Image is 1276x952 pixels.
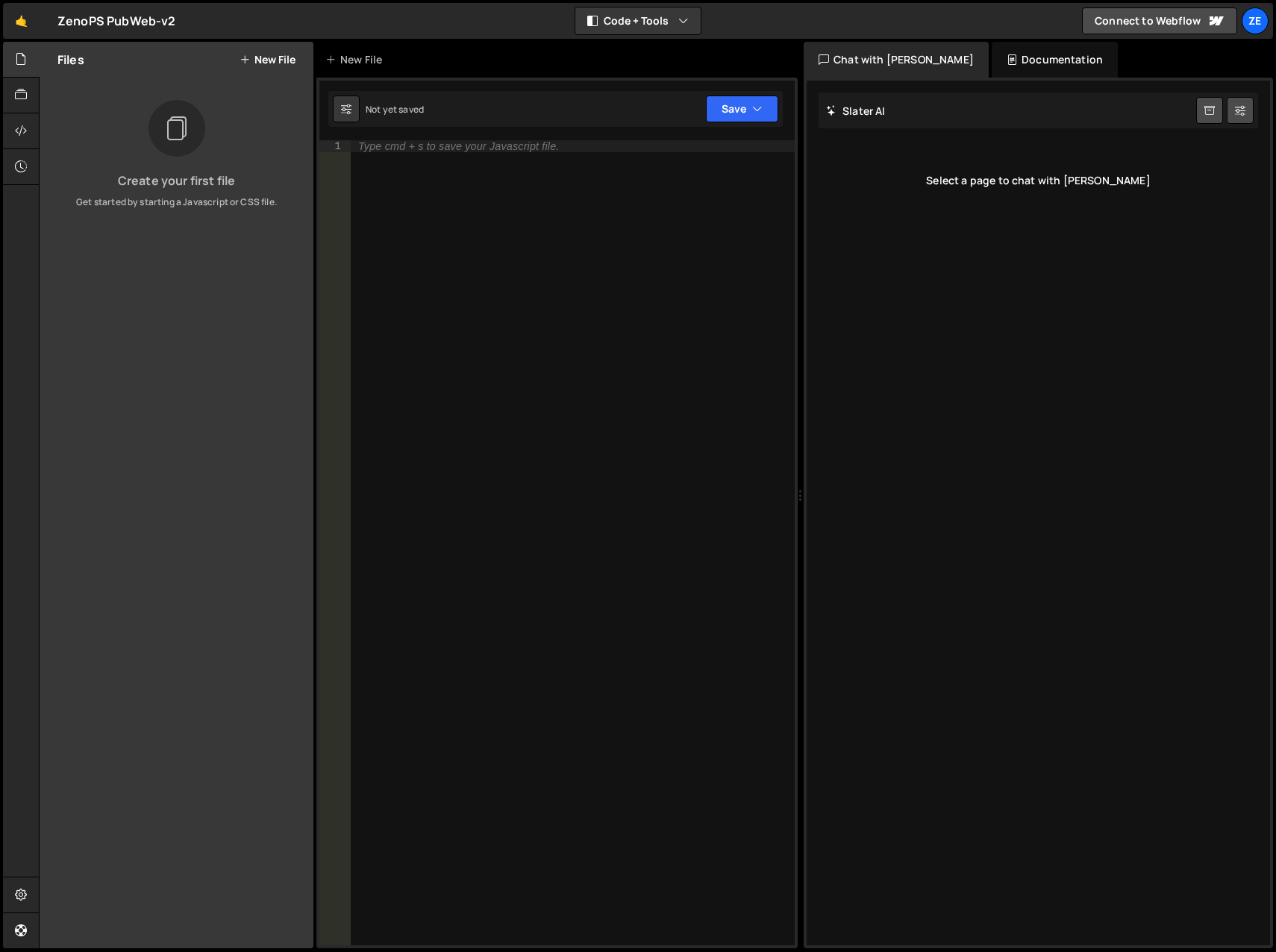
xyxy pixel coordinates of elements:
[325,52,388,67] div: New File
[57,12,176,30] div: ZenoPS PubWeb-v2
[51,175,301,187] h3: Create your first file
[358,141,559,151] div: Type cmd + s to save your Javascript file.
[826,104,886,118] h2: Slater AI
[804,42,989,78] div: Chat with [PERSON_NAME]
[51,195,301,209] p: Get started by starting a Javascript or CSS file.
[3,3,40,39] a: 🤙
[366,103,424,116] div: Not yet saved
[575,7,701,34] button: Code + Tools
[240,54,295,66] button: New File
[992,42,1118,78] div: Documentation
[706,95,778,122] button: Save
[819,151,1258,210] div: Select a page to chat with [PERSON_NAME]
[57,51,84,68] h2: Files
[1082,7,1237,34] a: Connect to Webflow
[319,140,351,152] div: 1
[1242,7,1269,34] a: Ze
